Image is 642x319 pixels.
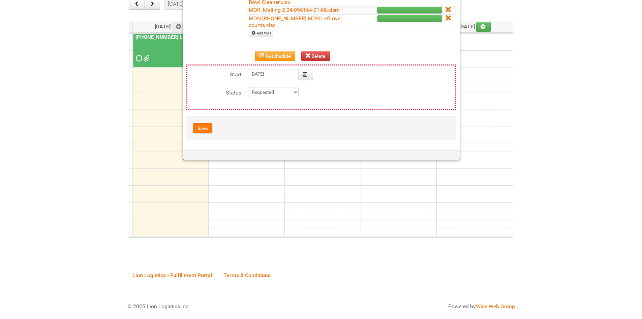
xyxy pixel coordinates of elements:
div: Powered by [330,302,515,311]
div: © 2025 Lion Logistics Inc [122,297,318,316]
button: Delete [301,51,330,61]
span: Lion Logistics - Fulfillment Portal [132,272,212,278]
span: Requested [136,56,141,61]
a: MOR_Mailing 2 24-096164-01-08.xlsm [249,7,340,13]
a: Add an event [476,22,491,32]
span: Grp 1002 3..jpg Grp 1002 2..jpg Grp 1002 1..jpg MOR_Mailing 2 24-096164-01-08.xlsm Labels Mailing... [143,56,148,61]
span: Terms & Conditions [223,272,271,278]
button: Save [193,123,212,133]
a: Add files [249,30,273,37]
a: [PHONE_NUMBER] Liquid Toilet Bowl Cleaner - Mailing 2 [133,34,207,68]
span: [DATE] [155,23,187,30]
a: MDN [PHONE_NUMBER] MDN Left over counts.xlsx [249,15,342,28]
label: Start [187,69,241,79]
label: Status [187,87,241,97]
button: Reschedule [255,51,295,61]
span: [DATE] [459,23,491,30]
a: Lion Logistics - Fulfillment Portal [127,265,217,286]
a: [PHONE_NUMBER] Liquid Toilet Bowl Cleaner - Mailing 2 [134,34,265,40]
a: Wise Web Group [476,303,515,310]
button: Calendar [298,69,313,80]
a: Terms & Conditions [218,265,276,286]
a: Add an event [172,22,187,32]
